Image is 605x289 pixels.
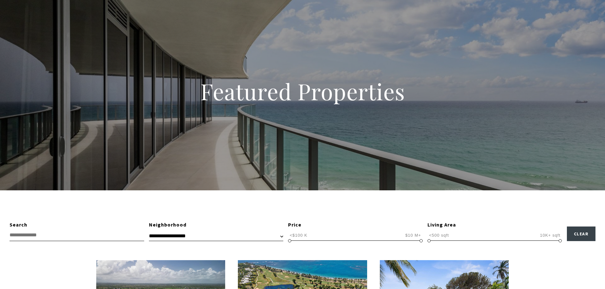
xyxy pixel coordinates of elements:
button: Clear [567,227,596,241]
div: Neighborhood [149,221,284,229]
div: Living Area [427,221,562,229]
h1: Featured Properties [160,77,446,105]
div: Price [288,221,423,229]
span: $10 M+ [404,232,423,238]
span: <$100 K [288,232,309,238]
span: 10K+ sqft [538,232,562,238]
div: Search [10,221,144,229]
span: <500 sqft [427,232,451,238]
